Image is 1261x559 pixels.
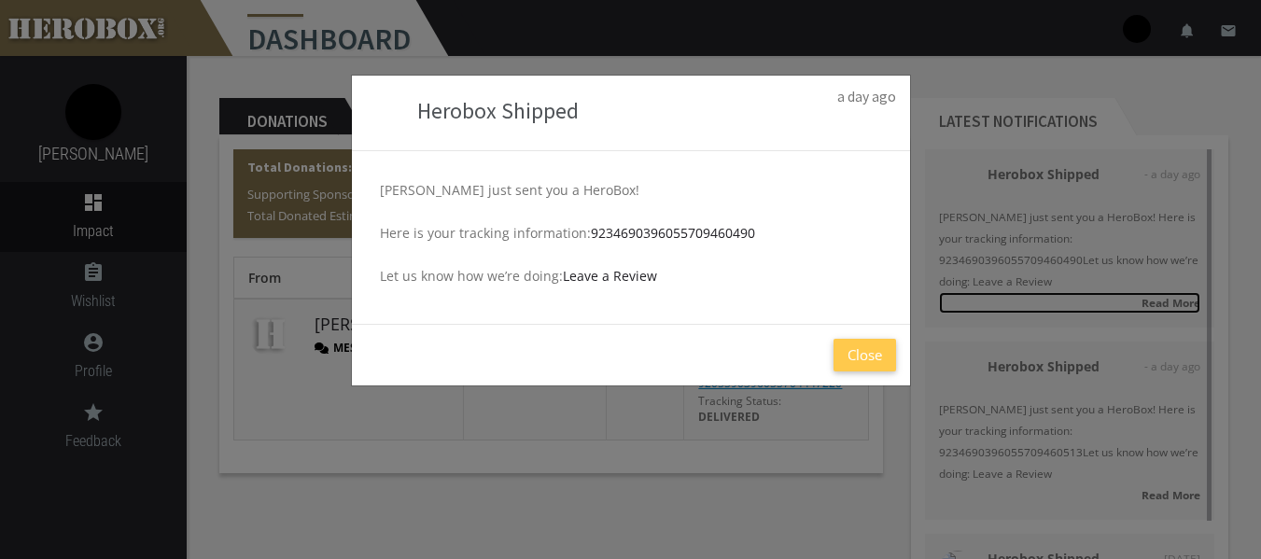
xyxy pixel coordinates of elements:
[366,90,413,136] img: 34099-202507161046300400.png
[563,267,657,285] a: Leave a Review
[366,90,896,136] h3: Herobox Shipped
[591,224,755,242] a: 9234690396055709460490
[380,179,882,286] p: [PERSON_NAME] just sent you a HeroBox! Here is your tracking information: Let us know how we’re d...
[834,339,896,371] button: Close
[837,90,896,105] small: a day ago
